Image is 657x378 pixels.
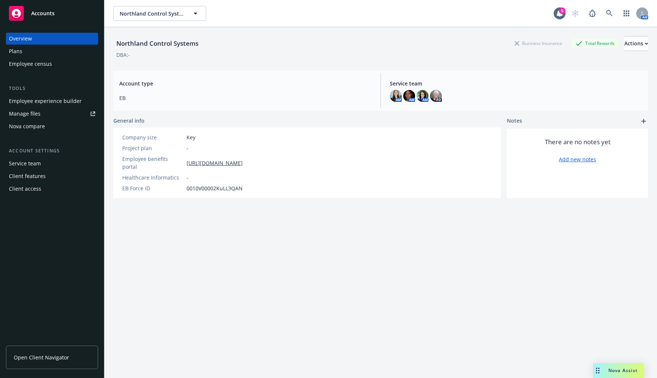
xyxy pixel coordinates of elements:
[9,120,45,132] div: Nova compare
[593,363,644,378] button: Nova Assist
[6,170,98,182] a: Client features
[122,174,184,181] div: Healthcare Informatics
[9,58,52,70] div: Employee census
[9,158,41,169] div: Service team
[390,90,402,102] img: photo
[9,170,46,182] div: Client features
[119,94,372,102] span: EB
[417,90,428,102] img: photo
[507,117,522,126] span: Notes
[624,36,648,51] button: Actions
[14,353,69,361] span: Open Client Navigator
[122,144,184,152] div: Project plan
[6,183,98,195] a: Client access
[639,117,648,126] a: add
[6,120,98,132] a: Nova compare
[6,147,98,155] div: Account settings
[6,85,98,92] div: Tools
[9,33,32,45] div: Overview
[116,51,130,59] div: DBA: -
[390,80,642,87] span: Service team
[122,184,184,192] div: EB Force ID
[6,58,98,70] a: Employee census
[545,138,611,146] span: There are no notes yet
[559,7,566,14] div: 5
[608,367,638,374] span: Nova Assist
[559,155,596,163] a: Add new notes
[187,159,243,167] a: [URL][DOMAIN_NAME]
[511,39,566,48] div: Business Insurance
[619,6,634,21] a: Switch app
[9,108,41,120] div: Manage files
[9,183,41,195] div: Client access
[187,174,188,181] span: -
[113,117,145,125] span: General info
[113,39,201,48] div: Northland Control Systems
[6,33,98,45] a: Overview
[31,10,55,16] span: Accounts
[6,95,98,107] a: Employee experience builder
[9,95,82,107] div: Employee experience builder
[187,144,188,152] span: -
[593,363,602,378] div: Drag to move
[187,184,243,192] span: 0010V00002KuLL3QAN
[113,6,206,21] button: Northland Control Systems
[430,90,442,102] img: photo
[602,6,617,21] a: Search
[403,90,415,102] img: photo
[119,80,372,87] span: Account type
[6,108,98,120] a: Manage files
[6,45,98,57] a: Plans
[187,133,195,141] span: Key
[6,158,98,169] a: Service team
[572,39,618,48] div: Total Rewards
[120,10,184,17] span: Northland Control Systems
[6,3,98,24] a: Accounts
[122,155,184,171] div: Employee benefits portal
[585,6,600,21] a: Report a Bug
[122,133,184,141] div: Company size
[568,6,583,21] a: Start snowing
[9,45,22,57] div: Plans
